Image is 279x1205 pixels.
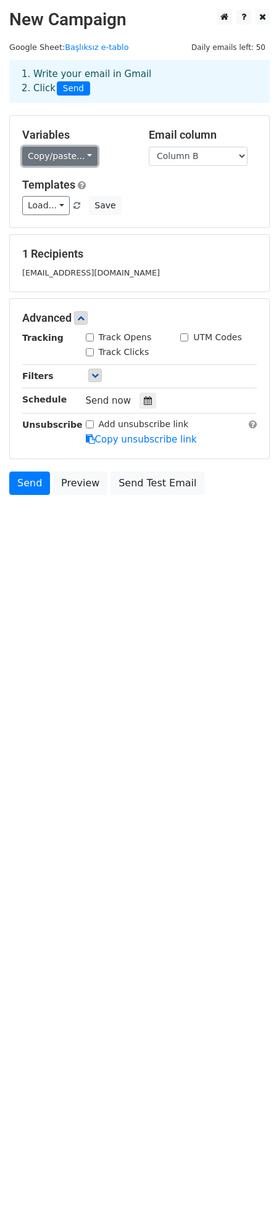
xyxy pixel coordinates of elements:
a: Load... [22,196,70,215]
strong: Schedule [22,394,67,404]
div: 1. Write your email in Gmail 2. Click [12,67,267,96]
strong: Filters [22,371,54,381]
a: Başlıksız e-tablo [65,43,128,52]
a: Send Test Email [110,472,204,495]
h5: 1 Recipients [22,247,257,261]
strong: Unsubscribe [22,420,83,430]
a: Daily emails left: 50 [187,43,270,52]
label: Add unsubscribe link [99,418,189,431]
small: Google Sheet: [9,43,128,52]
a: Templates [22,178,75,191]
button: Save [89,196,121,215]
span: Send now [86,395,131,406]
a: Preview [53,472,107,495]
iframe: Chat Widget [217,1146,279,1205]
strong: Tracking [22,333,64,343]
span: Daily emails left: 50 [187,41,270,54]
h5: Advanced [22,311,257,325]
h2: New Campaign [9,9,270,30]
a: Send [9,472,50,495]
span: Send [57,81,90,96]
h5: Email column [149,128,257,142]
a: Copy/paste... [22,147,98,166]
label: UTM Codes [193,331,241,344]
small: [EMAIL_ADDRESS][DOMAIN_NAME] [22,268,160,277]
a: Copy unsubscribe link [86,434,197,445]
label: Track Opens [99,331,152,344]
div: Sohbet Aracı [217,1146,279,1205]
h5: Variables [22,128,130,142]
label: Track Clicks [99,346,149,359]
